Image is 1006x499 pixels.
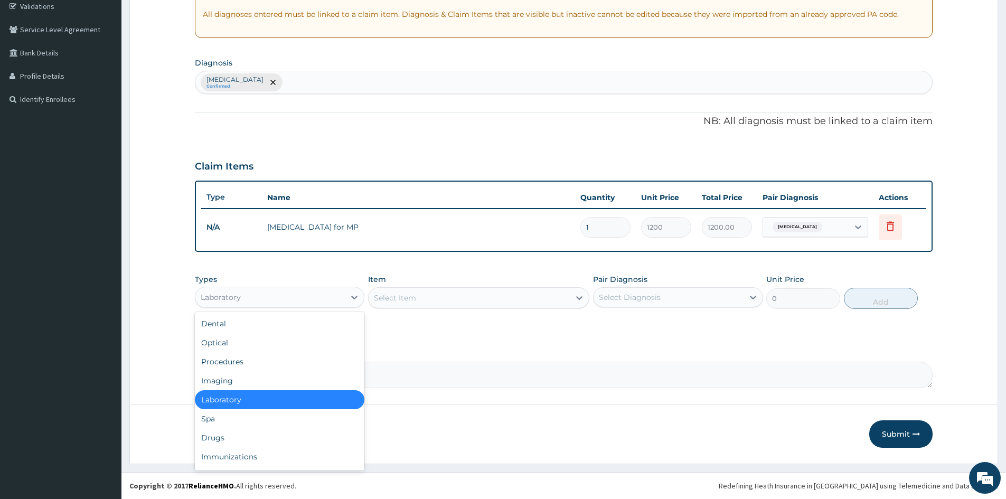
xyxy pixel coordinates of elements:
footer: All rights reserved. [121,472,1006,499]
label: Pair Diagnosis [593,274,647,285]
div: Laboratory [201,292,241,303]
div: Select Diagnosis [599,292,661,303]
div: Optical [195,333,364,352]
th: Type [201,187,262,207]
th: Unit Price [636,187,697,208]
strong: Copyright © 2017 . [129,481,236,491]
button: Add [844,288,918,309]
div: Dental [195,314,364,333]
span: [MEDICAL_DATA] [773,222,822,232]
label: Item [368,274,386,285]
div: Immunizations [195,447,364,466]
th: Total Price [697,187,757,208]
a: RelianceHMO [189,481,234,491]
div: Minimize live chat window [173,5,199,31]
p: [MEDICAL_DATA] [206,76,264,84]
p: All diagnoses entered must be linked to a claim item. Diagnosis & Claim Items that are visible bu... [203,9,925,20]
div: Drugs [195,428,364,447]
label: Types [195,275,217,284]
button: Submit [869,420,933,448]
th: Pair Diagnosis [757,187,873,208]
h3: Claim Items [195,161,253,173]
th: Quantity [575,187,636,208]
img: d_794563401_company_1708531726252_794563401 [20,53,43,79]
span: We're online! [61,133,146,240]
label: Diagnosis [195,58,232,68]
p: NB: All diagnosis must be linked to a claim item [195,115,933,128]
small: Confirmed [206,84,264,89]
div: Laboratory [195,390,364,409]
div: Spa [195,409,364,428]
div: Others [195,466,364,485]
th: Actions [873,187,926,208]
div: Chat with us now [55,59,177,73]
td: N/A [201,218,262,237]
div: Select Item [374,293,416,303]
span: remove selection option [268,78,278,87]
textarea: Type your message and hit 'Enter' [5,288,201,325]
div: Imaging [195,371,364,390]
td: [MEDICAL_DATA] for MP [262,216,575,238]
th: Name [262,187,575,208]
div: Redefining Heath Insurance in [GEOGRAPHIC_DATA] using Telemedicine and Data Science! [719,481,998,491]
div: Procedures [195,352,364,371]
label: Comment [195,347,933,356]
label: Unit Price [766,274,804,285]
